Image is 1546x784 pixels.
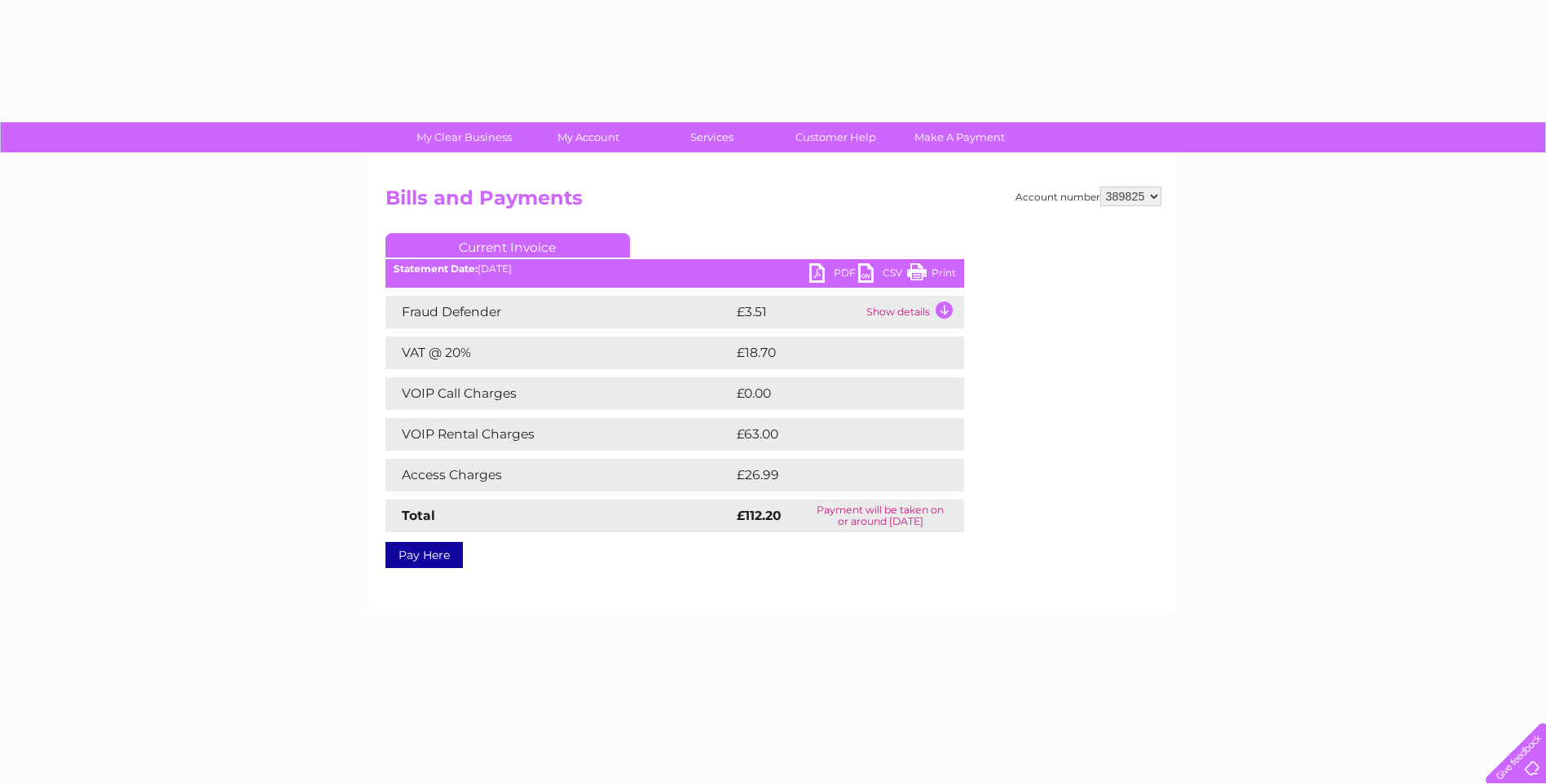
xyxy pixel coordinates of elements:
td: VOIP Rental Charges [385,418,733,451]
a: Customer Help [769,122,903,152]
strong: Total [402,508,435,523]
td: £18.70 [733,337,930,369]
a: Pay Here [385,542,463,568]
b: Statement Date: [394,262,478,275]
td: VAT @ 20% [385,337,733,369]
h2: Bills and Payments [385,187,1161,218]
a: My Account [521,122,655,152]
td: £26.99 [733,459,932,491]
a: Current Invoice [385,233,630,258]
a: PDF [809,263,858,287]
td: Show details [862,296,964,328]
td: Access Charges [385,459,733,491]
a: CSV [858,263,907,287]
a: My Clear Business [397,122,531,152]
td: £3.51 [733,296,862,328]
td: Payment will be taken on or around [DATE] [797,500,963,532]
td: £63.00 [733,418,932,451]
td: £0.00 [733,377,927,410]
a: Services [645,122,779,152]
div: Account number [1015,187,1161,206]
strong: £112.20 [737,508,782,523]
div: [DATE] [385,263,964,275]
td: VOIP Call Charges [385,377,733,410]
a: Make A Payment [892,122,1027,152]
a: Print [907,263,956,287]
td: Fraud Defender [385,296,733,328]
